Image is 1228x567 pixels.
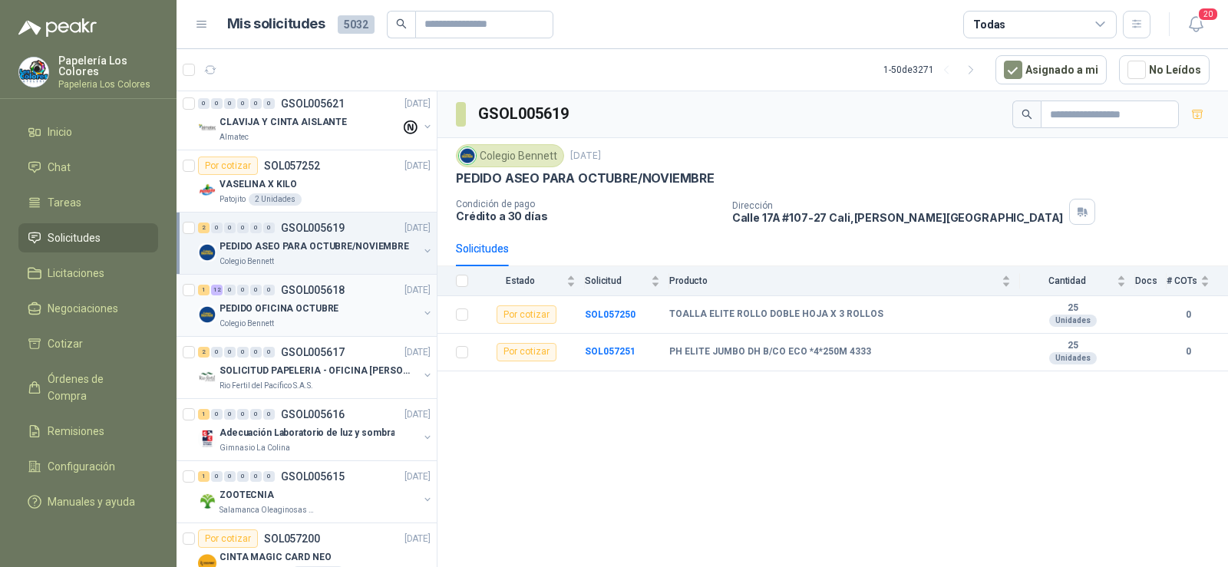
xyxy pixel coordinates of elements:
[1119,55,1210,84] button: No Leídos
[264,533,320,544] p: SOL057200
[18,223,158,252] a: Solicitudes
[198,285,210,295] div: 1
[477,275,563,286] span: Estado
[404,532,431,546] p: [DATE]
[456,199,720,209] p: Condición de pago
[198,119,216,137] img: Company Logo
[198,467,434,516] a: 1 0 0 0 0 0 GSOL005615[DATE] Company LogoZOOTECNIASalamanca Oleaginosas SAS
[58,80,158,89] p: Papeleria Los Colores
[211,223,223,233] div: 0
[1167,266,1228,296] th: # COTs
[1167,344,1210,359] b: 0
[198,492,216,510] img: Company Logo
[263,98,275,109] div: 0
[198,368,216,386] img: Company Logo
[48,229,101,246] span: Solicitudes
[669,266,1020,296] th: Producto
[198,157,258,175] div: Por cotizar
[48,124,72,140] span: Inicio
[1135,266,1167,296] th: Docs
[198,529,258,548] div: Por cotizar
[198,409,210,420] div: 1
[198,281,434,330] a: 1 12 0 0 0 0 GSOL005618[DATE] Company LogoPEDIDO OFICINA OCTUBREColegio Bennett
[883,58,983,82] div: 1 - 50 de 3271
[198,471,210,482] div: 1
[18,18,97,37] img: Logo peakr
[220,115,347,130] p: CLAVIJA Y CINTA AISLANTE
[198,98,210,109] div: 0
[456,170,715,186] p: PEDIDO ASEO PARA OCTUBRE/NOVIEMBRE
[1020,340,1126,352] b: 25
[250,285,262,295] div: 0
[1182,11,1210,38] button: 20
[227,13,325,35] h1: Mis solicitudes
[585,309,635,320] a: SOL057250
[198,305,216,324] img: Company Logo
[220,380,313,392] p: Rio Fertil del Pacífico S.A.S.
[1167,308,1210,322] b: 0
[18,259,158,288] a: Licitaciones
[220,318,274,330] p: Colegio Bennett
[48,493,135,510] span: Manuales y ayuda
[237,347,249,358] div: 0
[585,266,669,296] th: Solicitud
[669,308,883,321] b: TOALLA ELITE ROLLO DOBLE HOJA X 3 ROLLOS
[224,98,236,109] div: 0
[48,423,104,440] span: Remisiones
[1197,7,1219,21] span: 20
[1022,109,1032,120] span: search
[18,364,158,410] a: Órdenes de Compra
[220,364,411,378] p: SOLICITUD PAPELERIA - OFICINA [PERSON_NAME]
[250,409,262,420] div: 0
[220,550,332,565] p: CINTA MAGIC CARD NEO
[281,98,345,109] p: GSOL005621
[198,223,210,233] div: 2
[404,159,431,173] p: [DATE]
[198,219,434,268] a: 2 0 0 0 0 0 GSOL005619[DATE] Company LogoPEDIDO ASEO PARA OCTUBRE/NOVIEMBREColegio Bennett
[281,223,345,233] p: GSOL005619
[177,150,437,213] a: Por cotizarSOL057252[DATE] Company LogoVASELINA X KILOPatojito2 Unidades
[237,285,249,295] div: 0
[250,223,262,233] div: 0
[585,275,648,286] span: Solicitud
[263,223,275,233] div: 0
[497,305,556,324] div: Por cotizar
[249,193,302,206] div: 2 Unidades
[477,266,585,296] th: Estado
[198,243,216,262] img: Company Logo
[237,409,249,420] div: 0
[263,347,275,358] div: 0
[250,471,262,482] div: 0
[1049,352,1097,364] div: Unidades
[220,504,316,516] p: Salamanca Oleaginosas SAS
[281,409,345,420] p: GSOL005616
[995,55,1107,84] button: Asignado a mi
[18,487,158,516] a: Manuales y ayuda
[237,223,249,233] div: 0
[585,346,635,357] a: SOL057251
[404,221,431,236] p: [DATE]
[18,153,158,182] a: Chat
[18,188,158,217] a: Tareas
[669,275,999,286] span: Producto
[224,223,236,233] div: 0
[198,343,434,392] a: 2 0 0 0 0 0 GSOL005617[DATE] Company LogoSOLICITUD PAPELERIA - OFICINA [PERSON_NAME]Rio Fertil de...
[220,177,297,192] p: VASELINA X KILO
[211,471,223,482] div: 0
[220,131,249,143] p: Almatec
[456,209,720,223] p: Crédito a 30 días
[669,346,871,358] b: PH ELITE JUMBO DH B/CO ECO *4*250M 4333
[58,55,158,77] p: Papelería Los Colores
[18,294,158,323] a: Negociaciones
[48,194,81,211] span: Tareas
[1020,302,1126,315] b: 25
[264,160,320,171] p: SOL057252
[224,471,236,482] div: 0
[263,471,275,482] div: 0
[396,18,407,29] span: search
[338,15,375,34] span: 5032
[404,283,431,298] p: [DATE]
[1049,315,1097,327] div: Unidades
